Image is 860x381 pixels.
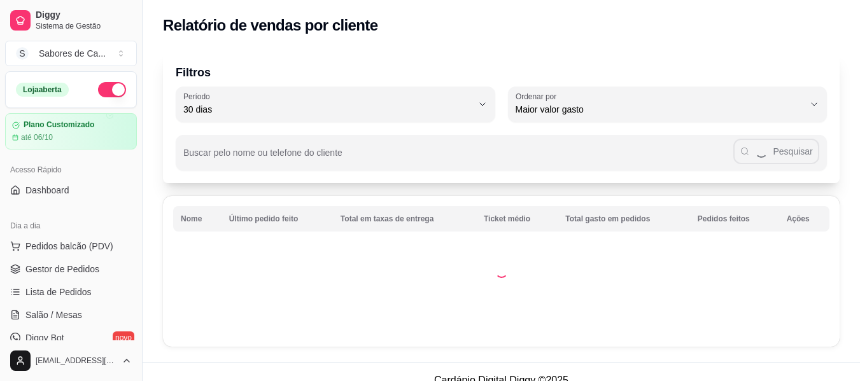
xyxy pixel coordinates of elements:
[36,356,116,366] span: [EMAIL_ADDRESS][DOMAIN_NAME]
[516,91,561,102] label: Ordenar por
[36,10,132,21] span: Diggy
[183,151,733,164] input: Buscar pelo nome ou telefone do cliente
[5,5,137,36] a: DiggySistema de Gestão
[176,87,495,122] button: Período30 dias
[36,21,132,31] span: Sistema de Gestão
[25,240,113,253] span: Pedidos balcão (PDV)
[25,331,64,344] span: Diggy Bot
[183,103,472,116] span: 30 dias
[5,305,137,325] a: Salão / Mesas
[5,259,137,279] a: Gestor de Pedidos
[183,91,214,102] label: Período
[25,308,82,321] span: Salão / Mesas
[98,82,126,97] button: Alterar Status
[25,286,92,298] span: Lista de Pedidos
[25,263,99,275] span: Gestor de Pedidos
[5,180,137,200] a: Dashboard
[5,345,137,376] button: [EMAIL_ADDRESS][DOMAIN_NAME]
[5,41,137,66] button: Select a team
[5,328,137,348] a: Diggy Botnovo
[5,236,137,256] button: Pedidos balcão (PDV)
[5,160,137,180] div: Acesso Rápido
[516,103,805,116] span: Maior valor gasto
[16,83,69,97] div: Loja aberta
[508,87,828,122] button: Ordenar porMaior valor gasto
[39,47,106,60] div: Sabores de Ca ...
[5,113,137,149] a: Plano Customizadoaté 06/10
[5,282,137,302] a: Lista de Pedidos
[176,64,827,81] p: Filtros
[25,184,69,197] span: Dashboard
[5,216,137,236] div: Dia a dia
[16,47,29,60] span: S
[24,120,94,130] article: Plano Customizado
[495,265,508,278] div: Loading
[163,15,378,36] h2: Relatório de vendas por cliente
[21,132,53,142] article: até 06/10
